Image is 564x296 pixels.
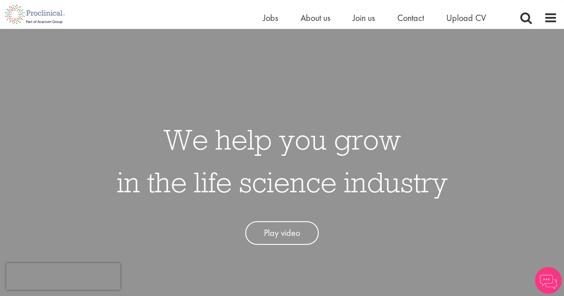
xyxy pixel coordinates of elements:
a: Contact [397,12,424,24]
img: Chatbot [535,267,562,294]
a: Upload CV [446,12,486,24]
a: About us [301,12,330,24]
a: Play video [245,221,319,245]
a: Jobs [263,12,278,24]
a: Join us [353,12,375,24]
h1: We help you grow in the life science industry [117,118,448,203]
